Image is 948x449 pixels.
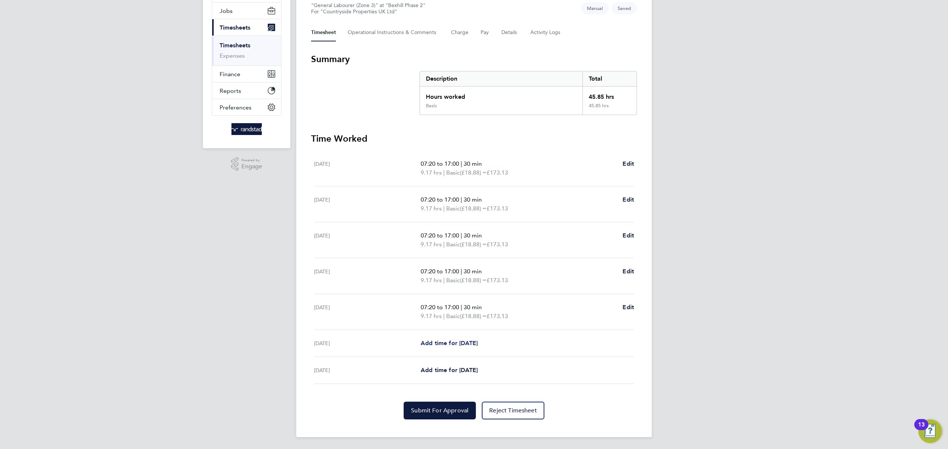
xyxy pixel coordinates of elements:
[443,205,445,212] span: |
[212,19,281,36] button: Timesheets
[461,196,462,203] span: |
[220,52,245,59] a: Expenses
[212,123,281,135] a: Go to home page
[612,2,637,14] span: This timesheet is Saved.
[314,231,421,249] div: [DATE]
[220,7,233,14] span: Jobs
[220,87,241,94] span: Reports
[421,160,459,167] span: 07:20 to 17:00
[487,169,508,176] span: £173.13
[622,195,634,204] a: Edit
[446,240,460,249] span: Basic
[241,163,262,170] span: Engage
[460,313,487,320] span: (£18.88) =
[421,205,442,212] span: 9.17 hrs
[451,24,469,41] button: Charge
[421,232,459,239] span: 07:20 to 17:00
[622,304,634,311] span: Edit
[212,66,281,82] button: Finance
[461,160,462,167] span: |
[461,268,462,275] span: |
[487,241,508,248] span: £173.13
[231,123,262,135] img: randstad-logo-retina.png
[212,82,281,99] button: Reports
[420,71,637,115] div: Summary
[461,232,462,239] span: |
[460,169,487,176] span: (£18.88) =
[443,241,445,248] span: |
[421,339,478,348] a: Add time for [DATE]
[314,339,421,348] div: [DATE]
[918,419,942,443] button: Open Resource Center, 13 new notifications
[622,196,634,203] span: Edit
[622,231,634,240] a: Edit
[446,168,460,177] span: Basic
[487,277,508,284] span: £173.13
[212,3,281,19] button: Jobs
[420,71,583,86] div: Description
[443,313,445,320] span: |
[421,366,478,375] a: Add time for [DATE]
[421,340,478,347] span: Add time for [DATE]
[311,53,637,419] section: Timesheet
[311,24,336,41] button: Timesheet
[460,241,487,248] span: (£18.88) =
[231,157,263,171] a: Powered byEngage
[464,232,482,239] span: 30 min
[404,402,476,419] button: Submit For Approval
[421,268,459,275] span: 07:20 to 17:00
[481,24,490,41] button: Pay
[421,304,459,311] span: 07:20 to 17:00
[622,303,634,312] a: Edit
[446,204,460,213] span: Basic
[918,425,925,434] div: 13
[220,42,250,49] a: Timesheets
[581,2,609,14] span: This timesheet was manually created.
[220,104,251,111] span: Preferences
[314,159,421,177] div: [DATE]
[314,366,421,375] div: [DATE]
[421,196,459,203] span: 07:20 to 17:00
[421,313,442,320] span: 9.17 hrs
[460,205,487,212] span: (£18.88) =
[443,277,445,284] span: |
[489,407,537,414] span: Reject Timesheet
[311,9,425,15] div: For "Countryside Properties UK Ltd"
[464,160,482,167] span: 30 min
[421,241,442,248] span: 9.17 hrs
[411,407,468,414] span: Submit For Approval
[622,232,634,239] span: Edit
[212,36,281,65] div: Timesheets
[583,71,637,86] div: Total
[583,103,637,115] div: 45.85 hrs
[461,304,462,311] span: |
[348,24,439,41] button: Operational Instructions & Comments
[311,53,637,65] h3: Summary
[446,276,460,285] span: Basic
[241,157,262,163] span: Powered by
[622,159,634,168] a: Edit
[501,24,518,41] button: Details
[314,303,421,321] div: [DATE]
[421,169,442,176] span: 9.17 hrs
[426,103,437,109] div: Basic
[464,268,482,275] span: 30 min
[583,87,637,103] div: 45.85 hrs
[420,87,583,103] div: Hours worked
[464,304,482,311] span: 30 min
[421,367,478,374] span: Add time for [DATE]
[220,71,240,78] span: Finance
[311,133,637,145] h3: Time Worked
[482,402,544,419] button: Reject Timesheet
[487,313,508,320] span: £173.13
[421,277,442,284] span: 9.17 hrs
[622,268,634,275] span: Edit
[464,196,482,203] span: 30 min
[622,160,634,167] span: Edit
[311,2,425,15] div: "General Labourer (Zone 3)" at "Bexhill Phase 2"
[212,99,281,115] button: Preferences
[314,195,421,213] div: [DATE]
[530,24,561,41] button: Activity Logs
[622,267,634,276] a: Edit
[460,277,487,284] span: (£18.88) =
